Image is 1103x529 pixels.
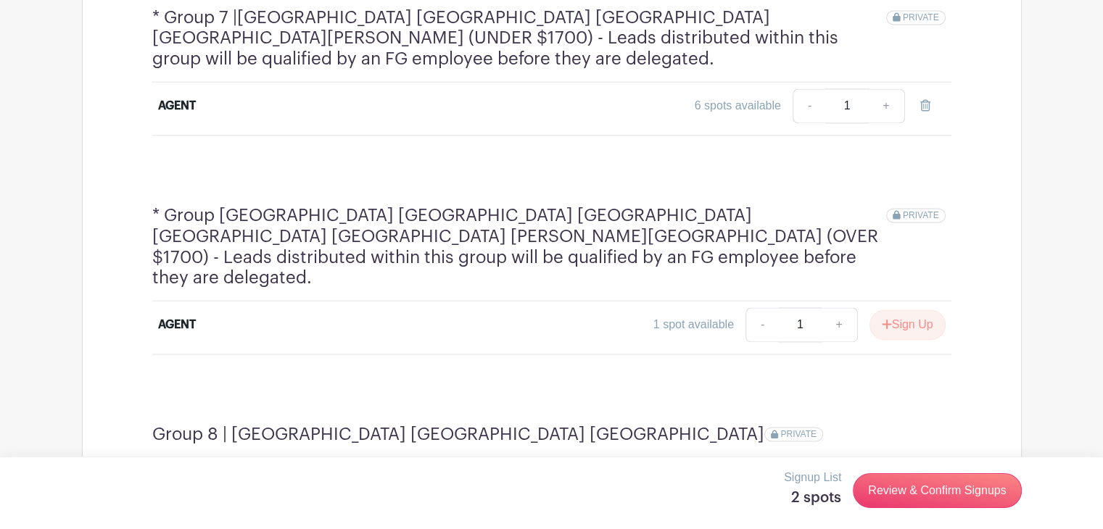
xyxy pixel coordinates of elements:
[784,489,841,507] h5: 2 spots
[745,307,779,342] a: -
[780,429,817,439] span: PRIVATE
[793,88,826,123] a: -
[869,309,946,340] button: Sign Up
[821,307,857,342] a: +
[868,88,904,123] a: +
[853,473,1021,508] a: Review & Confirm Signups
[152,424,764,445] h4: Group 8 | [GEOGRAPHIC_DATA] [GEOGRAPHIC_DATA] [GEOGRAPHIC_DATA]
[784,469,841,486] p: Signup List
[695,97,781,114] div: 6 spots available
[653,316,734,333] div: 1 spot available
[158,97,196,114] div: AGENT
[152,205,887,288] h4: * Group [GEOGRAPHIC_DATA] [GEOGRAPHIC_DATA] [GEOGRAPHIC_DATA] [GEOGRAPHIC_DATA] [GEOGRAPHIC_DATA]...
[903,12,939,22] span: PRIVATE
[158,316,196,333] div: AGENT
[903,210,939,220] span: PRIVATE
[152,7,887,70] h4: * Group 7 |[GEOGRAPHIC_DATA] [GEOGRAPHIC_DATA] [GEOGRAPHIC_DATA] [GEOGRAPHIC_DATA][PERSON_NAME] (...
